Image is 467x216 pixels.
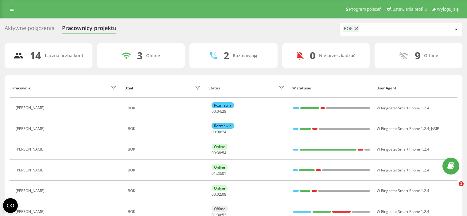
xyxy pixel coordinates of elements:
[415,50,420,61] div: 9
[45,53,83,58] div: Łączna liczba kont
[212,151,226,155] div: : :
[30,50,41,61] div: 14
[124,86,133,90] div: Dział
[217,109,221,114] span: 04
[212,144,228,150] div: Online
[128,210,202,214] div: BOK
[128,127,202,131] div: BOK
[212,102,234,108] div: Rozmawia
[212,109,216,114] span: 00
[319,53,355,58] div: Nie przeszkadzać
[437,7,459,12] span: Wyloguj się
[377,209,429,214] span: W Ringostat Smart Phone 1.2.4
[292,86,371,90] div: W statusie
[222,129,226,135] span: 24
[224,50,229,61] div: 2
[146,53,160,58] div: Online
[212,164,228,170] div: Online
[222,171,226,176] span: 01
[16,127,46,131] div: [PERSON_NAME]
[128,168,202,172] div: BOK
[16,147,46,151] div: [PERSON_NAME]
[217,171,221,176] span: 23
[446,181,461,196] iframe: Intercom live chat
[377,126,429,131] span: W Ringostat Smart Phone 1.2.4
[459,181,464,186] span: 1
[222,192,226,197] span: 08
[16,168,46,172] div: [PERSON_NAME]
[212,185,228,191] div: Online
[16,189,46,193] div: [PERSON_NAME]
[377,147,429,152] span: W Ringostat Smart Phone 1.2.4
[344,26,353,31] div: BOK
[16,210,46,214] div: [PERSON_NAME]
[212,123,234,129] div: Rozmawia
[349,7,382,12] span: Program poleceń
[212,206,228,212] div: Offline
[212,150,216,155] span: 09
[212,129,216,135] span: 00
[212,192,226,197] div: : :
[5,25,55,34] div: Aktywne połączenia
[3,198,18,213] button: Open CMP widget
[212,130,226,134] div: : :
[128,189,202,193] div: BOK
[128,147,202,151] div: BOK
[431,126,439,131] span: JsSIP
[212,192,216,197] span: 00
[217,192,221,197] span: 02
[233,53,257,58] div: Rozmawiają
[217,150,221,155] span: 38
[310,50,315,61] div: 0
[377,105,429,111] span: W Ringostat Smart Phone 1.2.4
[212,171,226,176] div: : :
[212,171,216,176] span: 01
[212,109,226,114] div: : :
[377,167,429,173] span: W Ringostat Smart Phone 1.2.4
[16,106,46,110] div: [PERSON_NAME]
[222,150,226,155] span: 54
[62,25,116,34] div: Pracownicy projektu
[137,50,142,61] div: 3
[392,7,427,12] span: Ustawienia profilu
[424,53,438,58] div: Offline
[12,86,31,90] div: Pracownik
[217,129,221,135] span: 00
[377,188,429,193] span: W Ringostat Smart Phone 1.2.4
[376,86,455,90] div: User Agent
[208,86,220,90] div: Status
[222,109,226,114] span: 28
[128,106,202,110] div: BOK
